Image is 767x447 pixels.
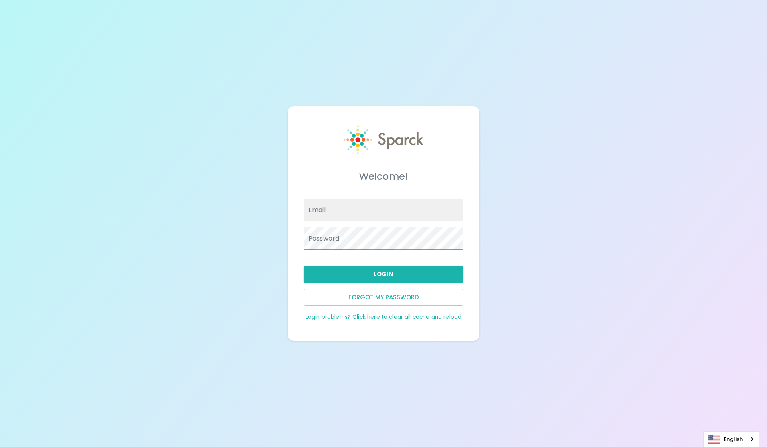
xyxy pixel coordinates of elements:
[304,289,463,306] button: Forgot my password
[703,431,759,447] aside: Language selected: English
[306,313,461,321] a: Login problems? Click here to clear all cache and reload
[703,431,759,447] div: Language
[304,266,463,283] button: Login
[704,432,759,447] a: English
[344,125,423,154] img: Sparck logo
[304,170,463,183] h5: Welcome!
